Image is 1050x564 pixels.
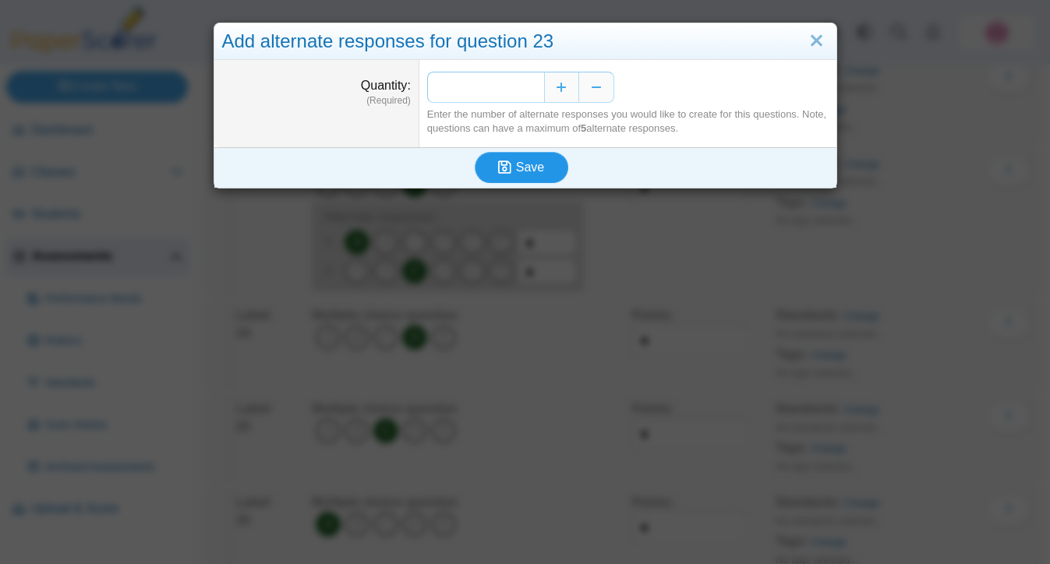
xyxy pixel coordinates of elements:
[361,79,411,92] label: Quantity
[581,122,586,134] b: 5
[475,152,568,183] button: Save
[804,28,829,55] a: Close
[222,94,411,108] dfn: (Required)
[427,108,829,136] div: Enter the number of alternate responses you would like to create for this questions. Note, questi...
[579,72,614,103] button: Decrease
[214,23,836,60] div: Add alternate responses for question 23
[544,72,579,103] button: Increase
[516,160,544,174] span: Save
